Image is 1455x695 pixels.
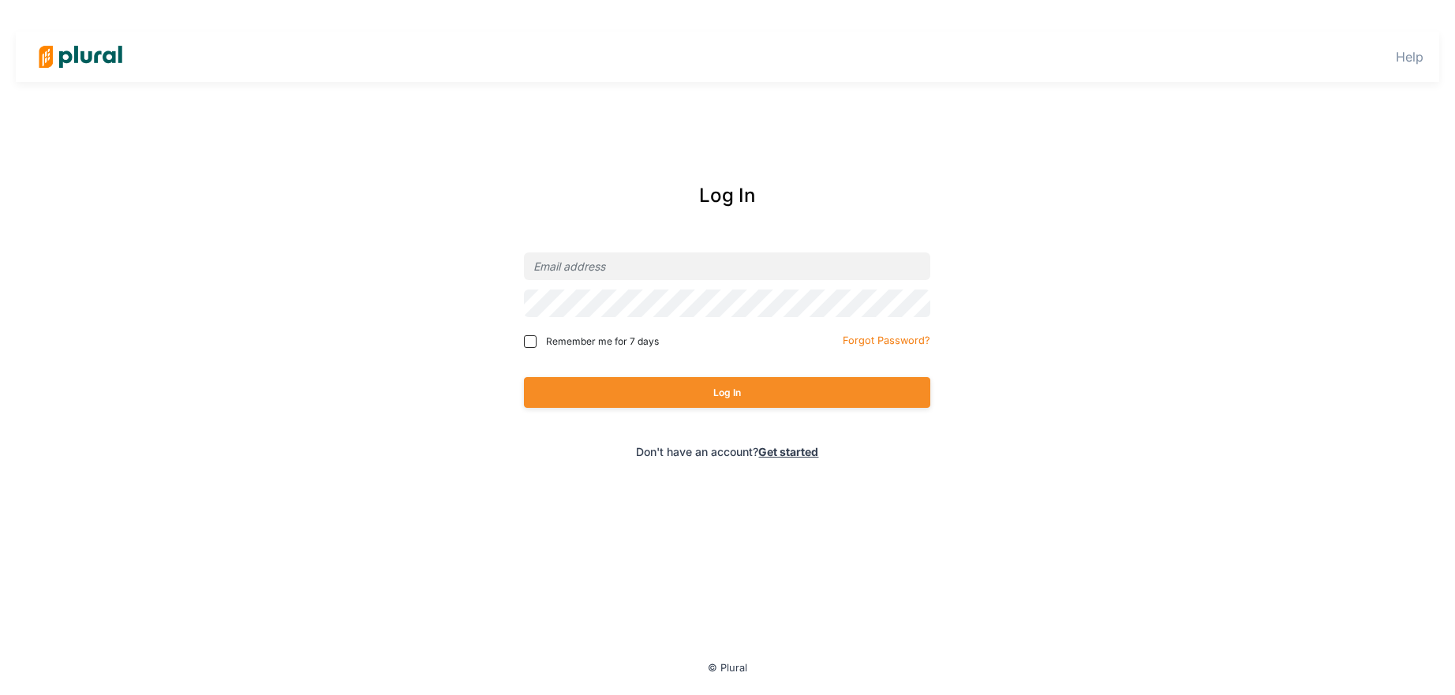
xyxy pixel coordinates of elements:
input: Remember me for 7 days [524,335,537,348]
div: Don't have an account? [457,443,999,460]
a: Get started [758,445,818,458]
a: Help [1396,49,1423,65]
div: Log In [457,181,999,210]
span: Remember me for 7 days [546,334,659,349]
img: Logo for Plural [25,29,136,84]
input: Email address [524,252,930,280]
small: Forgot Password? [843,334,930,346]
a: Forgot Password? [843,331,930,347]
small: © Plural [708,662,747,674]
button: Log In [524,377,930,408]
